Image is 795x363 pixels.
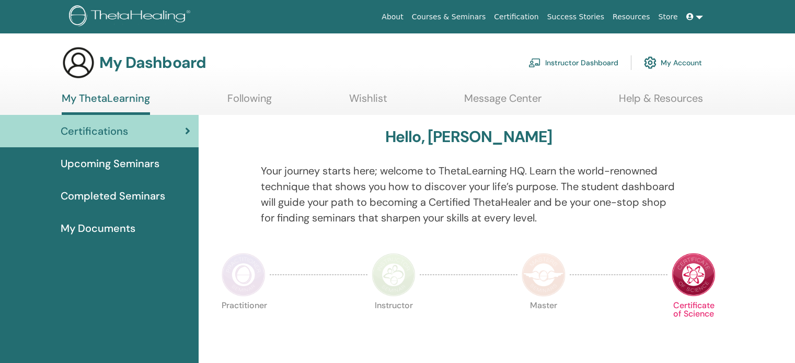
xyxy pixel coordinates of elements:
h3: My Dashboard [99,53,206,72]
h3: Hello, [PERSON_NAME] [385,127,552,146]
p: Certificate of Science [672,301,716,345]
p: Instructor [372,301,416,345]
p: Your journey starts here; welcome to ThetaLearning HQ. Learn the world-renowned technique that sh... [261,163,677,226]
a: Certification [490,7,543,27]
img: chalkboard-teacher.svg [528,58,541,67]
img: Certificate of Science [672,253,716,297]
img: cog.svg [644,54,656,72]
span: Certifications [61,123,128,139]
p: Practitioner [222,301,266,345]
span: My Documents [61,220,135,236]
a: Store [654,7,682,27]
a: Resources [608,7,654,27]
a: Success Stories [543,7,608,27]
a: Message Center [464,92,541,112]
p: Master [522,301,566,345]
span: Completed Seminars [61,188,165,204]
a: Instructor Dashboard [528,51,618,74]
img: generic-user-icon.jpg [62,46,95,79]
img: Instructor [372,253,416,297]
a: My ThetaLearning [62,92,150,115]
img: Master [522,253,566,297]
a: Help & Resources [619,92,703,112]
a: Following [227,92,272,112]
a: About [377,7,407,27]
img: Practitioner [222,253,266,297]
a: Courses & Seminars [408,7,490,27]
img: logo.png [69,5,194,29]
a: Wishlist [349,92,387,112]
a: My Account [644,51,702,74]
span: Upcoming Seminars [61,156,159,171]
